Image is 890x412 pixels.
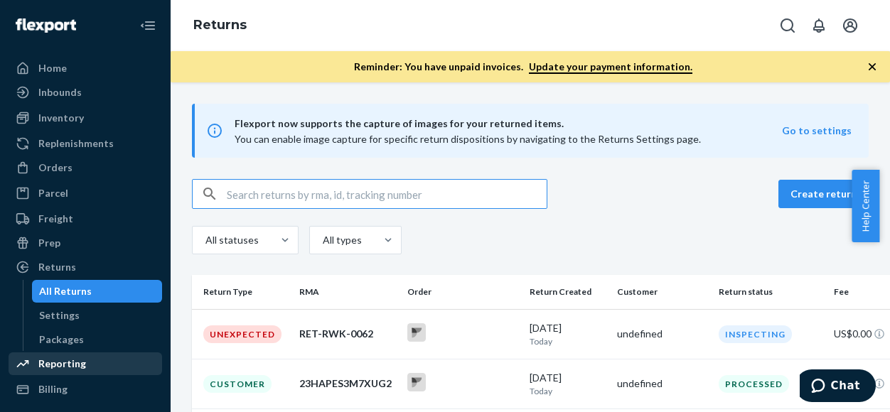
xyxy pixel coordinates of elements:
th: RMA [294,275,402,309]
div: Processed [719,375,789,393]
a: Replenishments [9,132,162,155]
a: Prep [9,232,162,254]
button: Open Search Box [773,11,802,40]
div: Home [38,61,67,75]
span: You can enable image capture for specific return dispositions by navigating to the Returns Settin... [235,133,701,145]
div: Parcel [38,186,68,200]
div: Orders [38,161,73,175]
button: Create return [778,180,869,208]
div: Packages [39,332,84,347]
th: Customer [611,275,713,309]
a: Packages [32,328,163,351]
a: Orders [9,156,162,179]
div: Inspecting [719,325,792,343]
a: Home [9,57,162,80]
a: Update your payment information. [529,60,692,74]
div: Prep [38,236,60,250]
button: Go to settings [782,124,852,138]
div: Returns [38,260,76,274]
div: Freight [38,212,73,226]
a: Returns [9,256,162,278]
input: Search returns by rma, id, tracking number [227,180,547,208]
span: Flexport now supports the capture of images for your returned items. [235,115,782,132]
a: All Returns [32,280,163,303]
button: Open account menu [836,11,864,40]
div: Reporting [38,357,86,371]
div: RET-RWK-0062 [299,327,396,341]
ol: breadcrumbs [182,5,258,46]
a: Reporting [9,352,162,375]
div: Inbounds [38,85,82,99]
div: All Returns [39,284,92,298]
button: Open notifications [805,11,833,40]
div: undefined [617,376,707,391]
div: Settings [39,308,80,322]
th: Return status [713,275,828,309]
p: Today [530,335,606,347]
a: Freight [9,207,162,230]
div: [DATE] [530,321,606,347]
div: Inventory [38,111,84,125]
button: Help Center [852,170,879,242]
div: Unexpected [203,325,282,343]
div: All types [323,233,360,247]
iframe: Opens a widget where you can chat to one of our agents [800,369,876,405]
div: [DATE] [530,371,606,397]
a: Inventory [9,107,162,129]
div: 23HAPES3M7XUG2 [299,376,396,391]
a: Returns [193,17,247,33]
div: undefined [617,327,707,341]
th: Return Type [192,275,294,309]
th: Order [402,275,523,309]
a: Billing [9,378,162,401]
button: Close Navigation [134,11,162,40]
p: Today [530,385,606,397]
div: Billing [38,382,68,396]
div: Customer [203,375,272,393]
th: Return Created [524,275,612,309]
p: Reminder: You have unpaid invoices. [354,60,692,74]
a: Inbounds [9,81,162,104]
div: Replenishments [38,136,114,151]
img: Flexport logo [16,18,76,33]
a: Parcel [9,182,162,205]
a: Settings [32,304,163,327]
div: All statuses [205,233,257,247]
